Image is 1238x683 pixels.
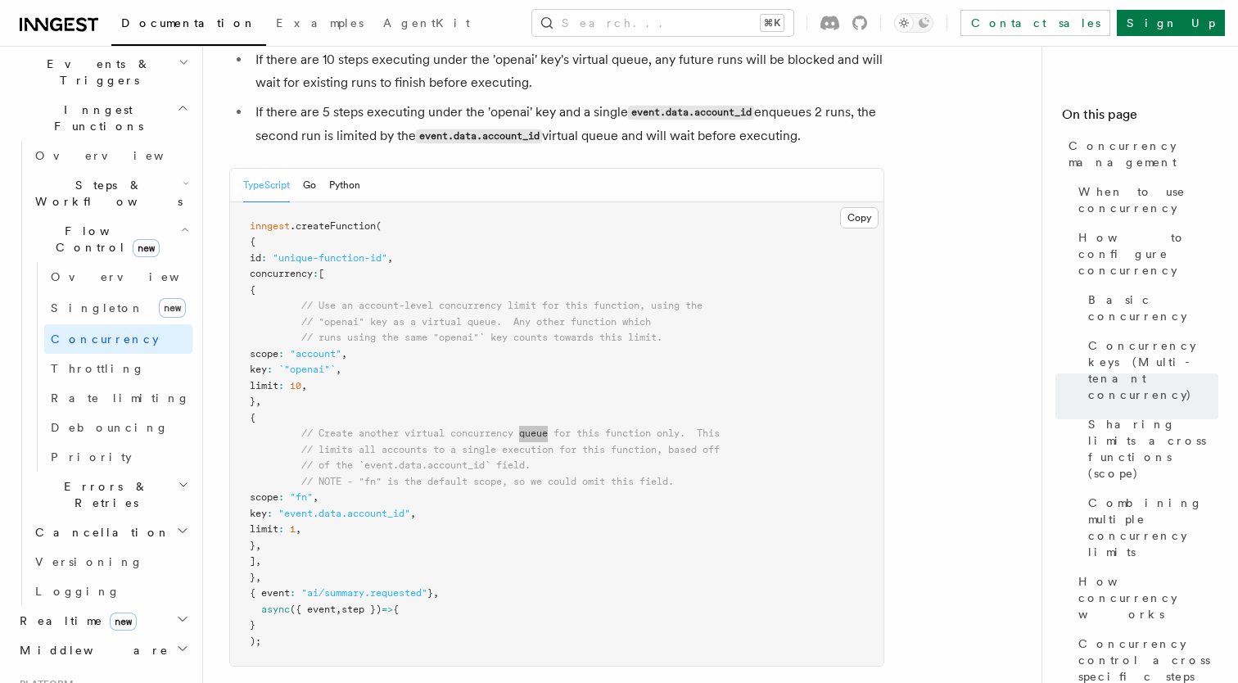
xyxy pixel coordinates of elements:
a: Throttling [44,354,192,383]
a: How to configure concurrency [1072,223,1218,285]
span: Flow Control [29,223,180,256]
span: Singleton [51,301,144,314]
code: event.data.account_id [416,129,542,143]
a: How concurrency works [1072,567,1218,629]
span: limit [250,523,278,535]
span: , [313,491,319,503]
a: Combining multiple concurrency limits [1082,488,1218,567]
span: // limits all accounts to a single execution for this function, based off [301,444,720,455]
span: Basic concurrency [1088,292,1218,324]
button: Inngest Functions [13,95,192,141]
span: , [301,380,307,391]
span: Throttling [51,362,145,375]
span: Examples [276,16,364,29]
span: Versioning [35,555,143,568]
span: Concurrency keys (Multi-tenant concurrency) [1088,337,1218,403]
a: Logging [29,577,192,606]
span: , [255,396,261,407]
span: limit [250,380,278,391]
span: new [133,239,160,257]
a: Debouncing [44,413,192,442]
button: Flow Controlnew [29,216,192,262]
button: Cancellation [29,518,192,547]
span: When to use concurrency [1078,183,1218,216]
span: } [250,540,255,551]
a: Concurrency keys (Multi-tenant concurrency) [1082,331,1218,409]
span: , [410,508,416,519]
span: ); [250,636,261,647]
span: : [290,587,296,599]
a: Documentation [111,5,266,46]
span: { [250,236,255,247]
a: AgentKit [373,5,480,44]
span: Rate limiting [51,391,190,405]
a: Examples [266,5,373,44]
button: Go [303,169,316,202]
span: scope [250,348,278,360]
span: // runs using the same "openai"` key counts towards this limit. [301,332,662,343]
span: : [278,348,284,360]
span: // Create another virtual concurrency queue for this function only. This [301,427,720,439]
span: scope [250,491,278,503]
button: Copy [840,207,879,228]
span: , [296,523,301,535]
span: , [341,348,347,360]
span: , [336,604,341,615]
span: } [250,396,255,407]
span: Events & Triggers [13,56,178,88]
span: new [110,613,137,631]
a: Sharing limits across functions (scope) [1082,409,1218,488]
span: // "openai" key as a virtual queue. Any other function which [301,316,651,328]
span: : [267,364,273,375]
span: Inngest Functions [13,102,177,134]
a: Overview [44,262,192,292]
span: { event [250,587,290,599]
span: key [250,508,267,519]
span: Concurrency management [1069,138,1218,170]
a: Priority [44,442,192,472]
a: Overview [29,141,192,170]
a: Sign Up [1117,10,1225,36]
span: Debouncing [51,421,169,434]
button: Middleware [13,636,192,665]
span: step }) [341,604,382,615]
span: key [250,364,267,375]
a: Basic concurrency [1082,285,1218,331]
h4: On this page [1062,105,1218,131]
span: Documentation [121,16,256,29]
span: { [250,284,255,296]
span: `"openai"` [278,364,336,375]
span: "ai/summary.requested" [301,587,427,599]
span: , [433,587,439,599]
span: new [159,298,186,318]
span: Concurrency [51,332,159,346]
span: Sharing limits across functions (scope) [1088,416,1218,482]
span: Overview [51,270,219,283]
span: Overview [35,149,204,162]
span: // NOTE - "fn" is the default scope, so we could omit this field. [301,476,674,487]
span: Logging [35,585,120,598]
span: Realtime [13,613,137,629]
div: Flow Controlnew [29,262,192,472]
span: "account" [290,348,341,360]
span: { [393,604,399,615]
span: { [250,412,255,423]
span: => [382,604,393,615]
span: id [250,252,261,264]
li: If there are 10 steps executing under the 'openai' key's virtual queue, any future runs will be b... [251,48,884,94]
a: Concurrency [44,324,192,354]
span: concurrency [250,268,313,279]
span: 10 [290,380,301,391]
span: Priority [51,450,132,464]
span: } [250,572,255,583]
span: , [336,364,341,375]
span: // Use an account-level concurrency limit for this function, using the [301,300,703,311]
a: Versioning [29,547,192,577]
span: Middleware [13,642,169,658]
span: Errors & Retries [29,478,178,511]
span: "unique-function-id" [273,252,387,264]
span: : [278,380,284,391]
span: , [255,540,261,551]
div: Inngest Functions [13,141,192,606]
span: How concurrency works [1078,573,1218,622]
